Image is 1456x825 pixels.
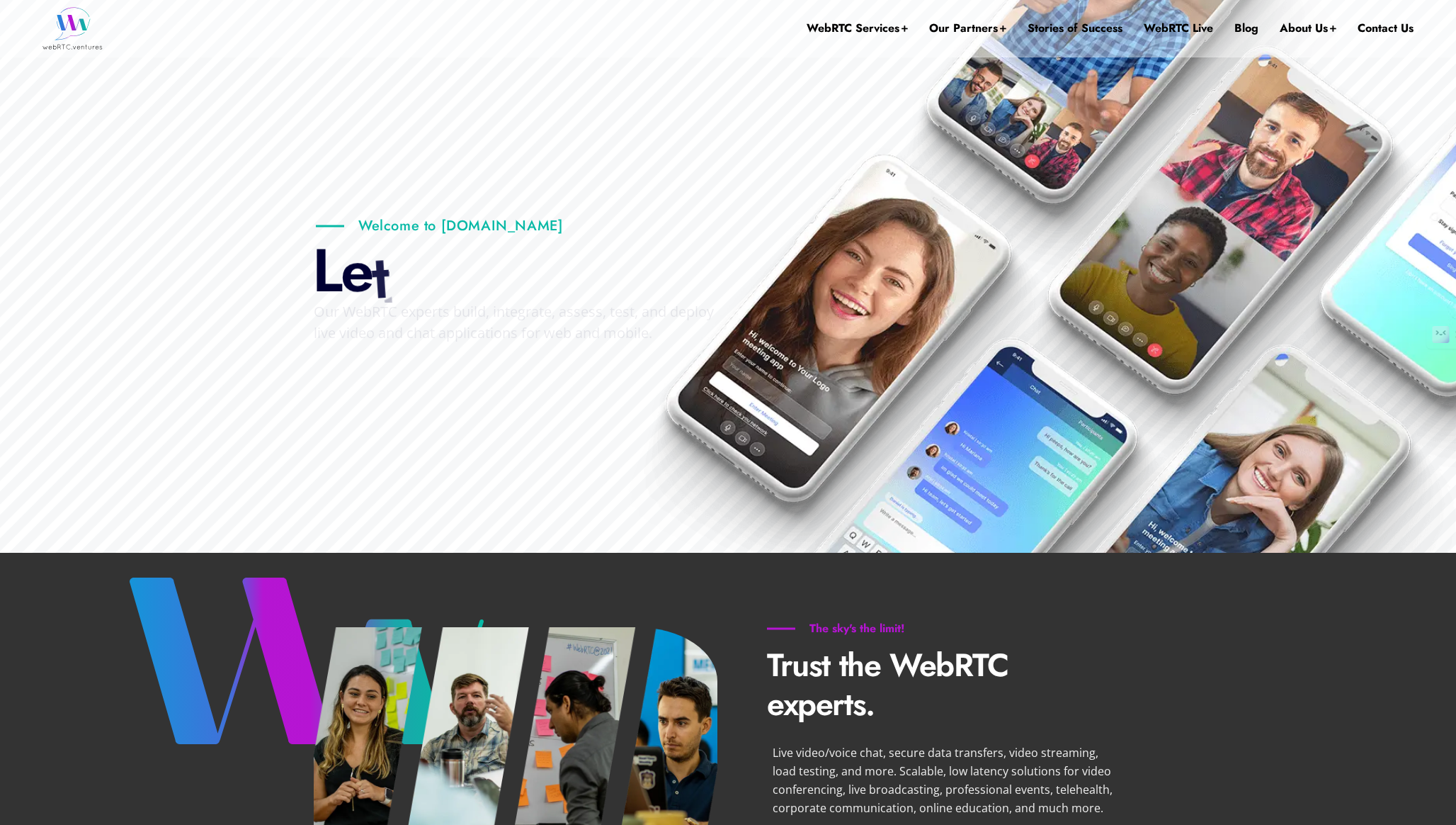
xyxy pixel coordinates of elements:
[767,646,1121,724] p: Trust the WebRTC experts.
[316,217,563,235] p: Welcome to [DOMAIN_NAME]
[341,239,372,303] div: e
[773,743,1115,817] p: Live video/voice chat, secure data transfers, video streaming, load testing, and more. Scalable, ...
[42,7,103,50] img: WebRTC.ventures
[767,622,948,636] h6: The sky's the limit!
[312,239,341,303] div: L
[370,245,389,310] div: t
[374,286,417,351] div: ’
[314,302,714,342] span: Our WebRTC experts build, integrate, assess, test, and deploy live video and chat applications fo...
